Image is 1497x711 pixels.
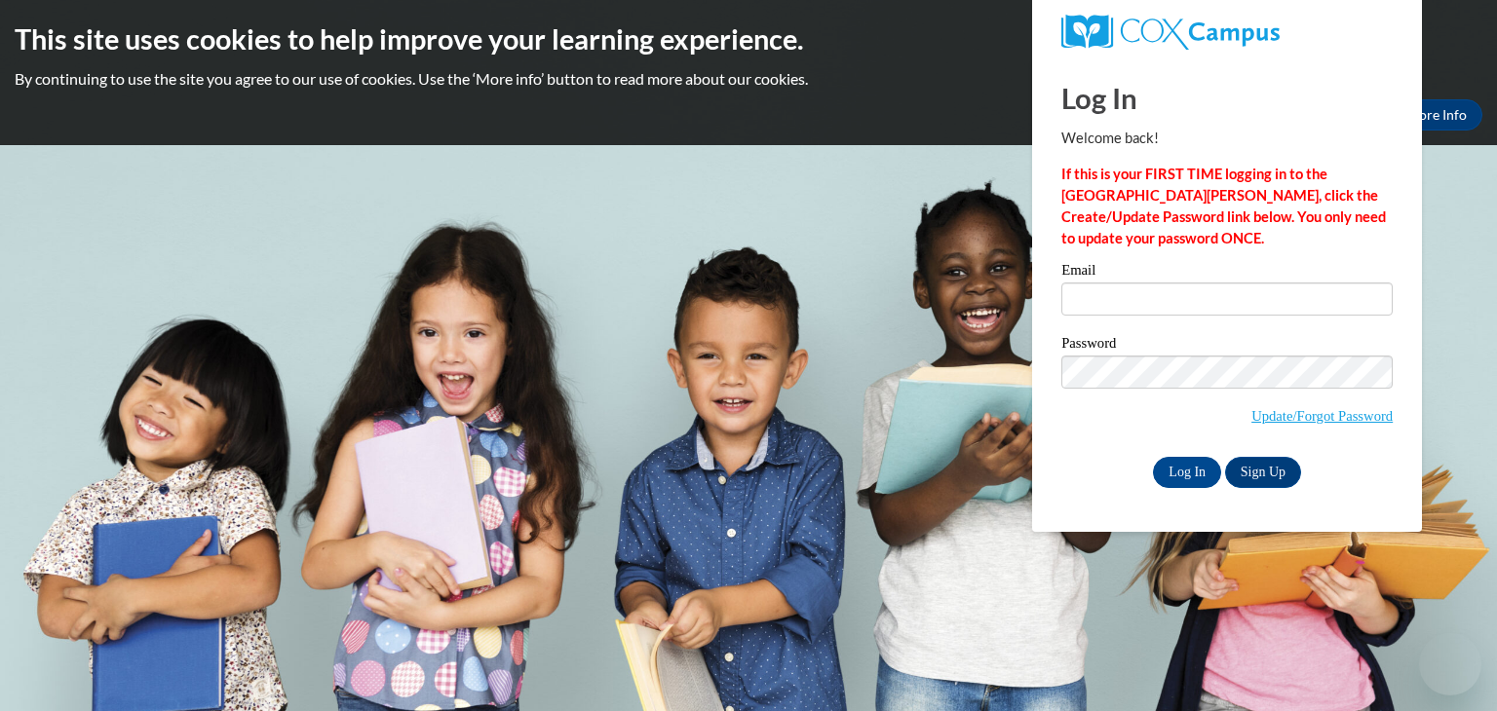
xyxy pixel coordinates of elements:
a: More Info [1391,99,1482,131]
a: COX Campus [1061,15,1393,50]
input: Log In [1153,457,1221,488]
label: Password [1061,336,1393,355]
h2: This site uses cookies to help improve your learning experience. [15,19,1482,58]
p: Welcome back! [1061,128,1393,149]
strong: If this is your FIRST TIME logging in to the [GEOGRAPHIC_DATA][PERSON_NAME], click the Create/Upd... [1061,166,1386,246]
label: Email [1061,263,1393,282]
p: By continuing to use the site you agree to our use of cookies. Use the ‘More info’ button to read... [15,68,1482,90]
img: COX Campus [1061,15,1280,50]
a: Update/Forgot Password [1251,408,1393,424]
h1: Log In [1061,78,1393,118]
iframe: Button to launch messaging window [1419,633,1481,695]
a: Sign Up [1225,457,1301,488]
